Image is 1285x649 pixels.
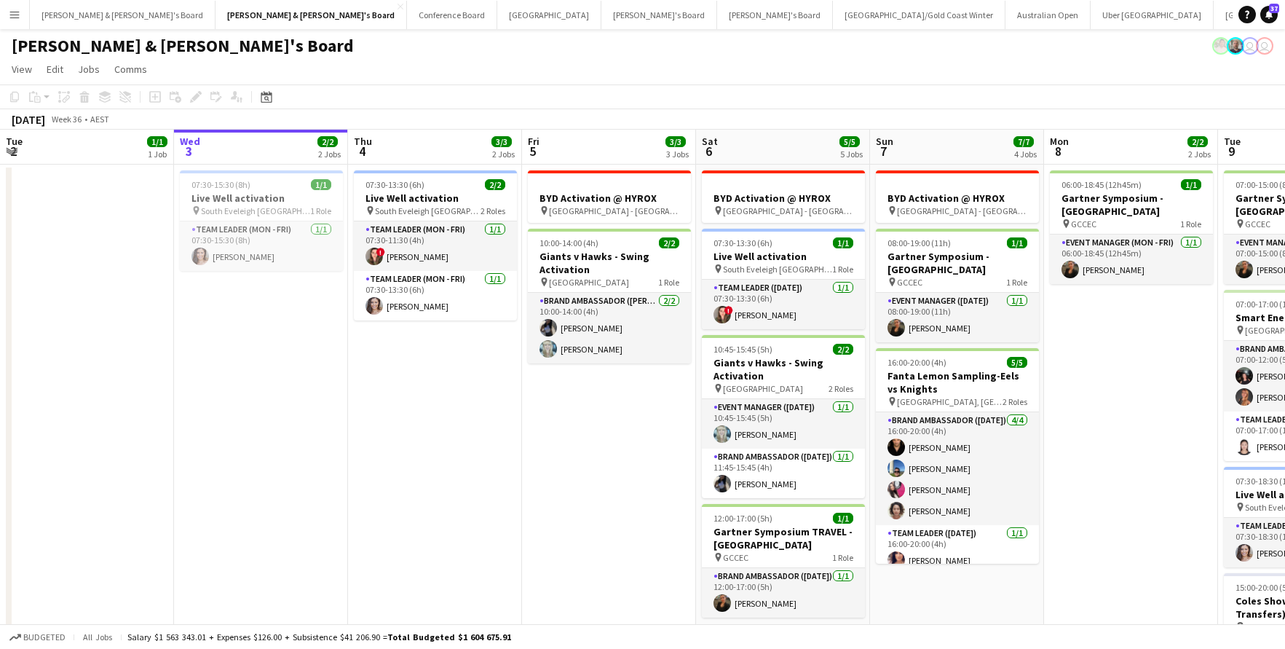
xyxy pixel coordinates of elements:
span: 9 [1222,143,1241,160]
span: GCCEC [1071,219,1096,229]
span: 1 Role [1180,219,1201,229]
app-card-role: Team Leader ([DATE])1/107:30-13:30 (6h)![PERSON_NAME] [702,280,865,329]
div: 07:30-13:30 (6h)1/1Live Well activation South Eveleigh [GEOGRAPHIC_DATA]1 RoleTeam Leader ([DATE]... [702,229,865,329]
span: 3 [178,143,200,160]
div: BYD Activation @ HYROX [GEOGRAPHIC_DATA] - [GEOGRAPHIC_DATA] [876,170,1039,223]
span: 4 [352,143,372,160]
span: Week 36 [48,114,84,125]
span: Thu [354,135,372,148]
span: [GEOGRAPHIC_DATA] - [GEOGRAPHIC_DATA] [897,205,1027,216]
button: Conference Board [407,1,497,29]
button: [GEOGRAPHIC_DATA] [497,1,601,29]
span: 1/1 [833,237,853,248]
h3: Live Well activation [354,192,517,205]
app-job-card: 10:00-14:00 (4h)2/2Giants v Hawks - Swing Activation [GEOGRAPHIC_DATA]1 RoleBrand Ambassador ([PE... [528,229,691,363]
span: 7/7 [1013,136,1034,147]
app-card-role: Brand Ambassador ([DATE])1/111:45-15:45 (4h)[PERSON_NAME] [702,449,865,498]
span: [GEOGRAPHIC_DATA] - [GEOGRAPHIC_DATA] [549,205,679,216]
span: 1 Role [310,205,331,216]
span: Jobs [78,63,100,76]
span: [GEOGRAPHIC_DATA] [723,383,803,394]
div: BYD Activation @ HYROX [GEOGRAPHIC_DATA] - [GEOGRAPHIC_DATA] [528,170,691,223]
span: 12:00-17:00 (5h) [713,513,772,524]
div: 3 Jobs [666,149,689,160]
span: South Eveleigh [GEOGRAPHIC_DATA] [723,264,832,275]
div: 07:30-13:30 (6h)2/2Live Well activation South Eveleigh [GEOGRAPHIC_DATA]2 RolesTeam Leader (Mon -... [354,170,517,320]
span: 08:00-19:00 (11h) [887,237,951,248]
span: [GEOGRAPHIC_DATA] - [GEOGRAPHIC_DATA] [723,205,853,216]
span: 1 Role [832,552,853,563]
span: 2/2 [659,237,679,248]
span: 2/2 [317,136,338,147]
app-card-role: Brand Ambassador ([PERSON_NAME])2/210:00-14:00 (4h)[PERSON_NAME][PERSON_NAME] [528,293,691,363]
button: [PERSON_NAME]'s Board [601,1,717,29]
span: 1/1 [147,136,167,147]
app-job-card: 07:30-15:30 (8h)1/1Live Well activation South Eveleigh [GEOGRAPHIC_DATA]1 RoleTeam Leader (Mon - ... [180,170,343,271]
div: Salary $1 563 343.01 + Expenses $126.00 + Subsistence $41 206.90 = [127,632,511,642]
button: Uber [GEOGRAPHIC_DATA] [1091,1,1214,29]
div: [DATE] [12,112,45,127]
h3: BYD Activation @ HYROX [528,192,691,205]
span: 3/3 [491,136,512,147]
button: [PERSON_NAME] & [PERSON_NAME]'s Board [30,1,216,29]
h3: Gartner Symposium - [GEOGRAPHIC_DATA] [876,250,1039,276]
app-card-role: Event Manager (Mon - Fri)1/106:00-18:45 (12h45m)[PERSON_NAME] [1050,235,1213,284]
h3: Gartner Symposium - [GEOGRAPHIC_DATA] [1050,192,1213,218]
h3: BYD Activation @ HYROX [702,192,865,205]
h3: Fanta Lemon Sampling-Eels vs Knights [876,369,1039,396]
span: 5/5 [839,136,860,147]
h3: Giants v Hawks - Swing Activation [702,356,865,382]
span: 07:30-13:30 (6h) [713,237,772,248]
span: Budgeted [23,632,66,642]
span: 5 [526,143,539,160]
a: Edit [41,60,69,79]
span: All jobs [80,632,115,642]
app-card-role: Team Leader ([DATE])1/116:00-20:00 (4h)[PERSON_NAME] [876,525,1039,575]
div: 2 Jobs [318,149,341,160]
span: 2/2 [485,179,505,190]
app-job-card: 06:00-18:45 (12h45m)1/1Gartner Symposium - [GEOGRAPHIC_DATA] GCCEC1 RoleEvent Manager (Mon - Fri)... [1050,170,1213,284]
span: View [12,63,32,76]
span: 2/2 [1187,136,1208,147]
span: 3/3 [665,136,686,147]
a: Comms [108,60,153,79]
div: 5 Jobs [840,149,863,160]
span: Wed [180,135,200,148]
span: 1/1 [311,179,331,190]
app-job-card: 10:45-15:45 (5h)2/2Giants v Hawks - Swing Activation [GEOGRAPHIC_DATA]2 RolesEvent Manager ([DATE... [702,335,865,498]
a: Jobs [72,60,106,79]
span: 8 [1048,143,1069,160]
span: GCCEC [723,552,748,563]
span: 06:00-18:45 (12h45m) [1061,179,1142,190]
app-user-avatar: Neil Burton [1227,37,1244,55]
span: [GEOGRAPHIC_DATA], [GEOGRAPHIC_DATA] [897,396,1003,407]
span: 07:30-15:30 (8h) [191,179,250,190]
app-card-role: Event Manager ([DATE])1/110:45-15:45 (5h)[PERSON_NAME] [702,399,865,449]
div: 2 Jobs [1188,149,1211,160]
div: 1 Job [148,149,167,160]
h3: Live Well activation [180,192,343,205]
span: Sun [876,135,893,148]
a: 37 [1260,6,1278,23]
span: Sat [702,135,718,148]
span: 6 [700,143,718,160]
span: 2 Roles [1003,396,1027,407]
div: 4 Jobs [1014,149,1037,160]
app-job-card: 12:00-17:00 (5h)1/1Gartner Symposium TRAVEL - [GEOGRAPHIC_DATA] GCCEC1 RoleBrand Ambassador ([DAT... [702,504,865,618]
app-job-card: 16:00-20:00 (4h)5/5Fanta Lemon Sampling-Eels vs Knights [GEOGRAPHIC_DATA], [GEOGRAPHIC_DATA]2 Rol... [876,348,1039,564]
app-user-avatar: Andy Husen [1256,37,1273,55]
span: [GEOGRAPHIC_DATA] [549,277,629,288]
h3: Giants v Hawks - Swing Activation [528,250,691,276]
span: GCCEC [897,277,922,288]
span: 1 Role [832,264,853,275]
app-card-role: Team Leader (Mon - Fri)1/107:30-13:30 (6h)[PERSON_NAME] [354,271,517,320]
span: 1/1 [1007,237,1027,248]
span: 37 [1269,4,1279,13]
span: Tue [6,135,23,148]
div: AEST [90,114,109,125]
span: 10:45-15:45 (5h) [713,344,772,355]
span: 1 Role [1006,277,1027,288]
